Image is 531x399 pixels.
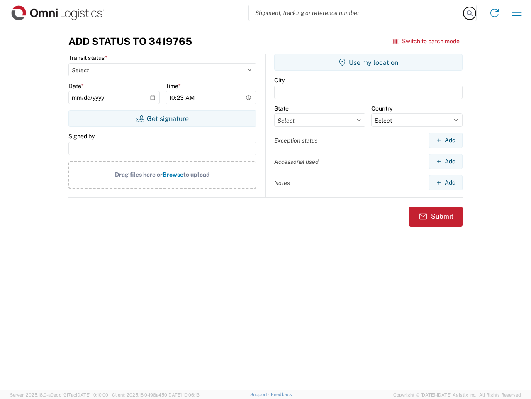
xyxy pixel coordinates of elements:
[274,105,289,112] label: State
[115,171,163,178] span: Drag files here or
[274,158,319,165] label: Accessorial used
[429,154,463,169] button: Add
[112,392,200,397] span: Client: 2025.18.0-198a450
[249,5,464,21] input: Shipment, tracking or reference number
[274,54,463,71] button: Use my location
[409,207,463,227] button: Submit
[68,82,84,90] label: Date
[371,105,392,112] label: Country
[274,179,290,187] label: Notes
[167,392,200,397] span: [DATE] 10:06:13
[393,391,521,399] span: Copyright © [DATE]-[DATE] Agistix Inc., All Rights Reserved
[10,392,108,397] span: Server: 2025.18.0-a0edd1917ac
[76,392,108,397] span: [DATE] 10:10:00
[429,133,463,148] button: Add
[274,137,318,144] label: Exception status
[250,392,271,397] a: Support
[429,175,463,190] button: Add
[166,82,181,90] label: Time
[68,35,192,47] h3: Add Status to 3419765
[68,54,107,62] label: Transit status
[392,34,460,48] button: Switch to batch mode
[274,76,285,84] label: City
[271,392,292,397] a: Feedback
[163,171,183,178] span: Browse
[183,171,210,178] span: to upload
[68,110,256,127] button: Get signature
[68,133,95,140] label: Signed by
